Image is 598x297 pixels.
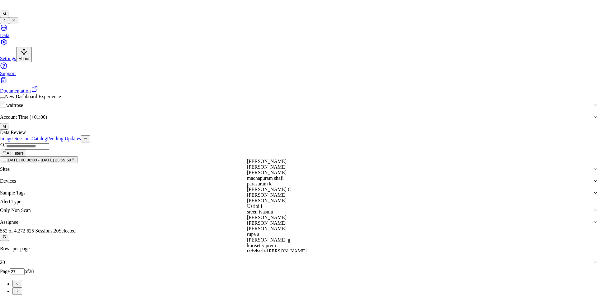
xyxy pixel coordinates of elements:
div: [PERSON_NAME] g [247,237,341,243]
div: sreen ivasulu [247,209,341,215]
div: parasuram k [247,181,341,187]
div: [PERSON_NAME] [247,164,341,170]
div: Usribi I [247,204,341,209]
div: [PERSON_NAME] [247,192,341,198]
div: [PERSON_NAME] [247,226,341,232]
div: machapuram shafi [247,175,341,181]
div: [PERSON_NAME] [247,220,341,226]
div: korisetty prem [247,243,341,248]
div: [PERSON_NAME] [247,198,341,204]
div: [PERSON_NAME] [247,159,341,164]
div: [PERSON_NAME] C [247,187,341,192]
div: tativherla [PERSON_NAME] [247,248,341,254]
div: [PERSON_NAME] [247,215,341,220]
div: rupa a [247,232,341,237]
div: [PERSON_NAME] [247,170,341,175]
